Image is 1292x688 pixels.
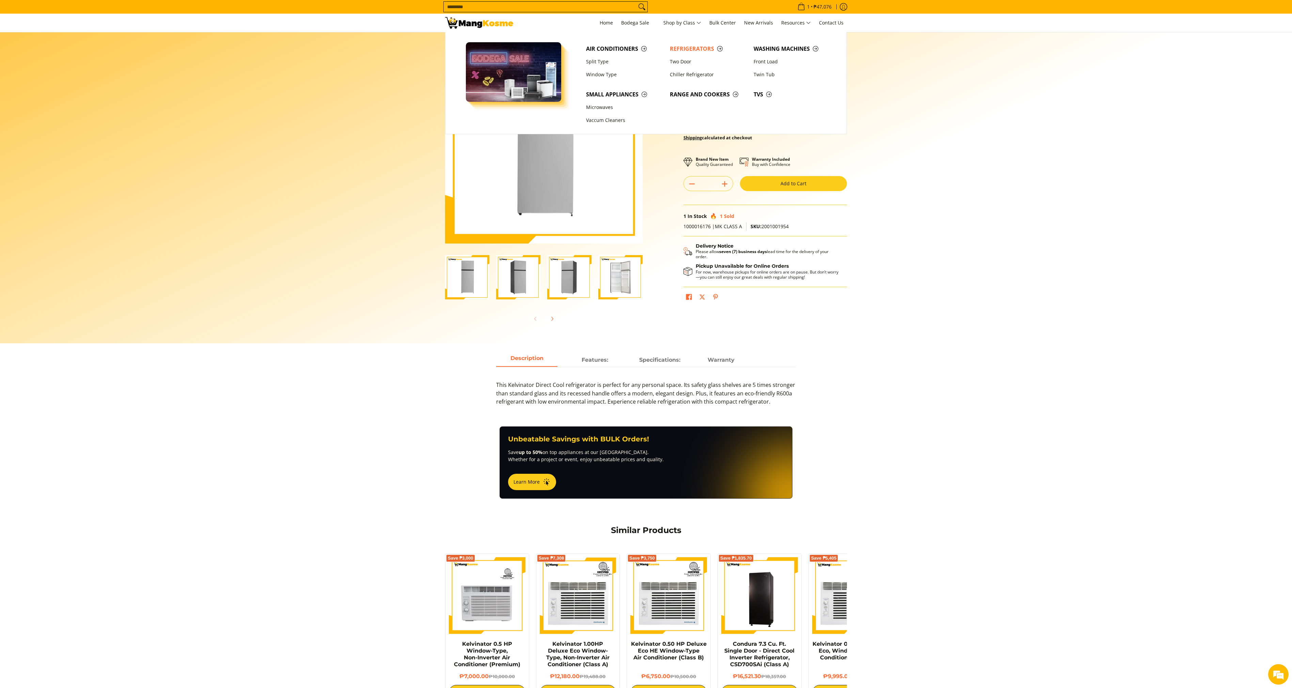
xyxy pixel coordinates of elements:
span: Save ₱1,835.70 [720,556,752,560]
a: Shop by Class [660,14,705,32]
span: Save ₱7,308 [539,556,564,560]
img: Kelvinator 0.75 HP Deluxe Eco, Window-Type Air Conditioner (Class A) [812,557,889,634]
span: Resources [781,19,811,27]
div: Description [496,367,796,413]
span: Home [600,19,613,26]
a: Post on X [697,292,707,304]
span: Air Conditioners [586,45,663,53]
a: Chiller Refrigerator [666,68,750,81]
span: 1 [683,213,686,219]
img: Kelvinator 7.3 Cu.Ft. Direct Cool KLC Manual Defrost Standard Refrigerator (Silver) (Class A)-1 [445,255,489,299]
span: • [795,3,834,11]
a: Split Type [583,55,666,68]
img: Kelvinator 7.3 Cu.Ft. Direct Cool KLC Manual Defrost Standard Refrigerator (Silver) (Class A)-2 [496,255,540,299]
button: Shipping & Delivery [683,243,840,260]
a: Two Door [666,55,750,68]
a: Range and Cookers [666,88,750,101]
a: Bodega Sale [618,14,659,32]
button: Add [716,178,733,189]
h6: ₱6,750.00 [630,673,707,680]
span: Contact Us [819,19,844,26]
nav: Main Menu [520,14,847,32]
a: Kelvinator 0.75 HP Deluxe Eco, Window-Type Air Conditioner (Class A) [813,641,888,661]
a: Description 3 [690,354,752,367]
img: Kelvinator 7.3 Cu.Ft. Direct Cool KLC Manual Defrost Standard Refriger | Mang Kosme [445,17,513,29]
del: ₱10,000.00 [489,674,515,679]
span: New Arrivals [744,19,773,26]
a: Share on Facebook [684,292,694,304]
a: Unbeatable Savings with BULK Orders! Saveup to 50%on top appliances at our [GEOGRAPHIC_DATA]. Whe... [500,426,792,499]
a: Washing Machines [750,42,834,55]
a: Pin on Pinterest [711,292,720,304]
strong: Specifications: [639,357,680,363]
strong: Warranty Included [752,156,790,162]
a: Resources [778,14,814,32]
img: Kelvinator 1.00HP Deluxe Eco Window-Type, Non-Inverter Air Conditioner (Class A) [540,557,616,634]
span: Bulk Center [709,19,736,26]
h2: Similar Products [496,525,796,535]
span: 1000016176 |MK CLASS A [683,223,742,230]
a: Refrigerators [666,42,750,55]
span: Washing Machines [754,45,831,53]
span: SKU: [751,223,761,230]
span: 1 [720,213,723,219]
img: kelvinator-.5hp-window-type-airconditioner-full-view-mang-kosme [449,557,525,634]
strong: Brand New Item [696,156,729,162]
p: Please allow lead time for the delivery of your order. [696,249,840,259]
strong: seven (7) business days [719,249,767,254]
strong: Delivery Notice [696,243,734,249]
a: Kelvinator 1.00HP Deluxe Eco Window-Type, Non-Inverter Air Conditioner (Class A) [546,641,610,668]
a: Condura 7.3 Cu. Ft. Single Door - Direct Cool Inverter Refrigerator, CSD700SAi (Class A) [724,641,794,668]
a: Air Conditioners [583,42,666,55]
button: Learn More [508,474,556,490]
strong: Warranty [708,357,735,363]
p: Save on top appliances at our [GEOGRAPHIC_DATA]. Whether for a project or event, enjoy unbeatable... [508,449,784,463]
a: New Arrivals [741,14,776,32]
a: Microwaves [583,101,666,114]
span: 1 [806,4,811,9]
h6: ₱12,180.00 [540,673,616,680]
button: Next [545,311,560,326]
span: In Stock [688,213,707,219]
img: Kelvinator 7.3 Cu.Ft. Direct Cool KLC Manual Defrost Standard Refrigerator (Silver) (Class A)-4 [598,255,643,299]
span: ₱47,076 [813,4,833,9]
a: TVs [750,88,834,101]
a: Description 2 [629,354,690,367]
span: Refrigerators [670,45,747,53]
a: Shipping [683,135,702,141]
span: Shop by Class [663,19,701,27]
button: Search [636,2,647,12]
button: Add to Cart [740,176,847,191]
p: This Kelvinator Direct Cool refrigerator is perfect for any personal space. Its safety glass shel... [496,381,796,413]
img: Kelvinator 7.3 Cu.Ft. Direct Cool KLC Manual Defrost Standard Refrigerator (Silver) (Class A)-3 [547,255,592,299]
h6: ₱7,000.00 [449,673,525,680]
a: Bulk Center [706,14,739,32]
strong: Pickup Unavailable for Online Orders [696,263,789,269]
a: Kelvinator 0.50 HP Deluxe Eco HE Window-Type Air Conditioner (Class B) [631,641,707,661]
strong: up to 50% [519,449,542,455]
p: Quality Guaranteed [696,157,733,167]
h3: Unbeatable Savings with BULK Orders! [508,435,784,443]
a: Contact Us [816,14,847,32]
span: Small Appliances [586,90,663,99]
del: ₱19,488.00 [580,674,605,679]
span: TVs [754,90,831,99]
p: For now, warehouse pickups for online orders are on pause. But don’t worry—you can still enjoy ou... [696,269,840,280]
a: Description [496,354,557,367]
span: 2001001954 [751,223,789,230]
span: Save ₱3,000 [448,556,473,560]
img: Kelvinator 7.3 Cu.Ft. Direct Cool KLC Manual Defrost Standard Refrigerator (Silver) (Class A) [445,46,643,244]
img: Condura 7.3 Cu. Ft. Single Door - Direct Cool Inverter Refrigerator, CSD700SAi (Class A) [721,558,798,633]
a: Window Type [583,68,666,81]
span: Sold [724,213,734,219]
strong: Features: [582,357,608,363]
button: Subtract [684,178,700,189]
p: Buy with Confidence [752,157,790,167]
h6: ₱16,521.30 [721,673,798,680]
del: ₱18,357.00 [761,674,786,679]
a: Home [596,14,616,32]
a: Small Appliances [583,88,666,101]
img: Bodega Sale [466,42,561,102]
span: Range and Cookers [670,90,747,99]
a: Vaccum Cleaners [583,114,666,127]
